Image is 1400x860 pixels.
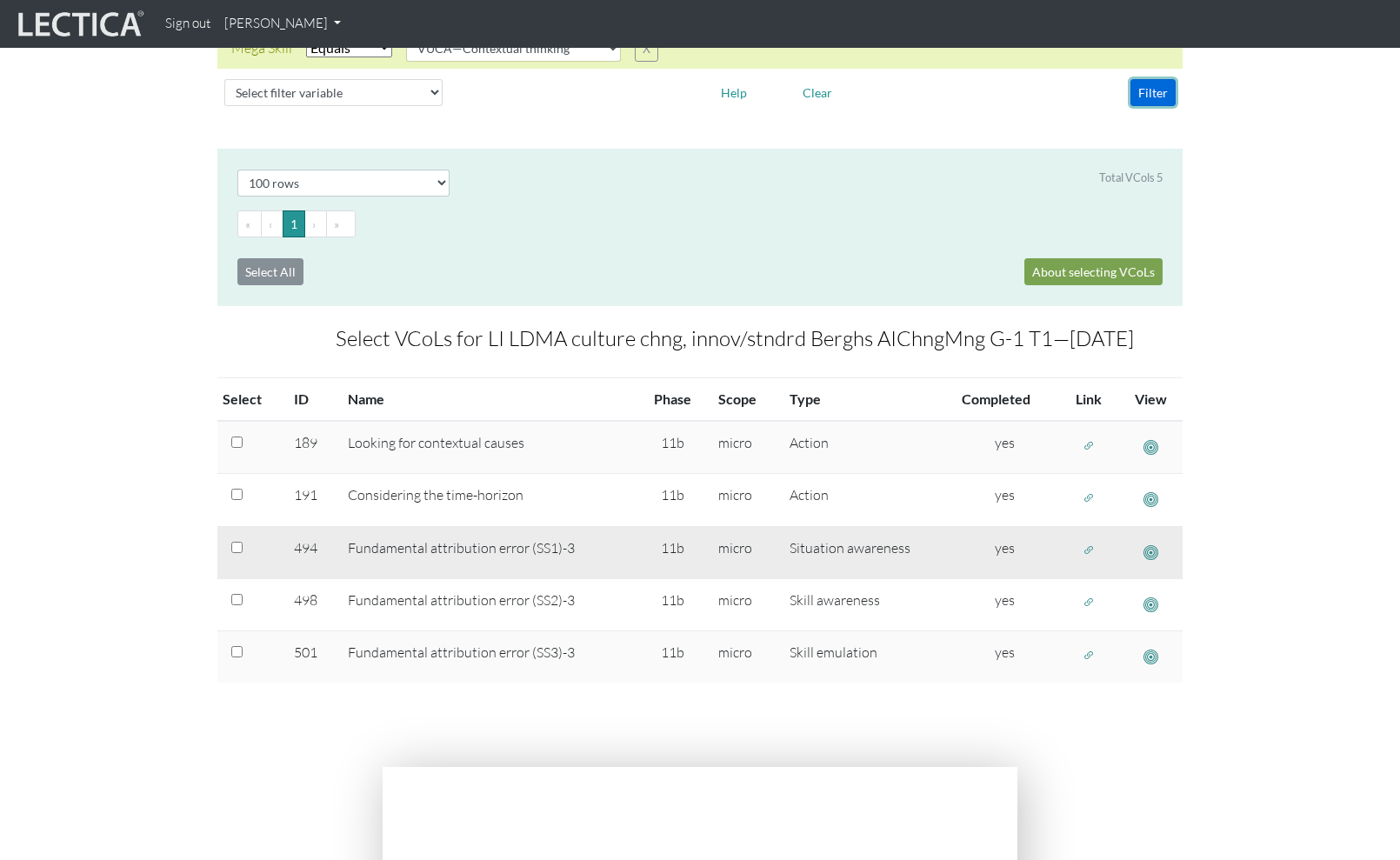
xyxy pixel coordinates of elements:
[713,79,755,106] button: Help
[337,421,637,474] td: Looking for contextual causes
[231,37,292,58] div: Mega Skill
[1143,543,1158,562] span: See vcol
[708,578,779,630] td: micro
[635,35,658,62] button: X
[637,474,708,526] td: 11b
[951,630,1060,683] td: yes
[1143,596,1158,614] span: See vcol
[951,421,1060,474] td: yes
[713,82,755,98] a: Help
[337,630,637,683] td: Fundamental attribution error (SS3)-3
[708,378,779,422] th: Scope
[283,474,337,526] td: 191
[283,578,337,630] td: 498
[951,526,1060,578] td: yes
[779,526,950,578] td: Situation awareness
[637,630,708,683] td: 11b
[337,578,637,630] td: Fundamental attribution error (SS2)-3
[779,421,950,474] td: Action
[1083,490,1095,505] span: Add Vcol
[708,630,779,683] td: micro
[283,378,337,422] th: ID
[283,210,305,237] button: Go to page 1
[1130,79,1176,106] button: Filter
[237,258,303,285] a: Select All
[951,378,1060,422] th: Completed
[158,7,217,41] a: Sign out
[637,578,708,630] td: 11b
[337,526,637,578] td: Fundamental attribution error (SS1)-3
[237,210,1163,237] ul: Pagination
[779,578,950,630] td: Skill awareness
[337,474,637,526] td: Considering the time-horizon
[283,421,337,474] td: 189
[283,526,337,578] td: 494
[779,378,950,422] th: Type
[637,421,708,474] td: 11b
[779,630,950,683] td: Skill emulation
[1059,378,1118,422] th: Link
[637,378,708,422] th: Phase
[951,578,1060,630] td: yes
[217,378,283,422] th: Select
[217,7,348,41] a: [PERSON_NAME]
[283,630,337,683] td: 501
[779,474,950,526] td: Action
[1083,596,1095,610] span: Add Vcol
[1118,378,1183,422] th: View
[217,327,1183,350] h4: Select VCoLs for LI LDMA culture chng, innov/stndrd Berghs AIChngMng G-1 T1—[DATE]
[1143,438,1158,457] span: See vcol
[951,474,1060,526] td: yes
[1143,648,1158,666] span: See vcol
[708,474,779,526] td: micro
[708,421,779,474] td: micro
[1099,170,1163,186] div: Total VCols 5
[708,526,779,578] td: micro
[337,378,637,422] th: Name
[637,526,708,578] td: 11b
[1083,543,1095,558] span: Add Vcol
[1024,258,1163,285] a: About selecting VCoLs
[795,79,840,106] button: Clear
[1143,490,1158,509] span: See vcol
[1083,648,1095,663] span: Add Vcol
[1083,438,1095,453] span: Add Vcol
[14,8,144,41] img: lecticalive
